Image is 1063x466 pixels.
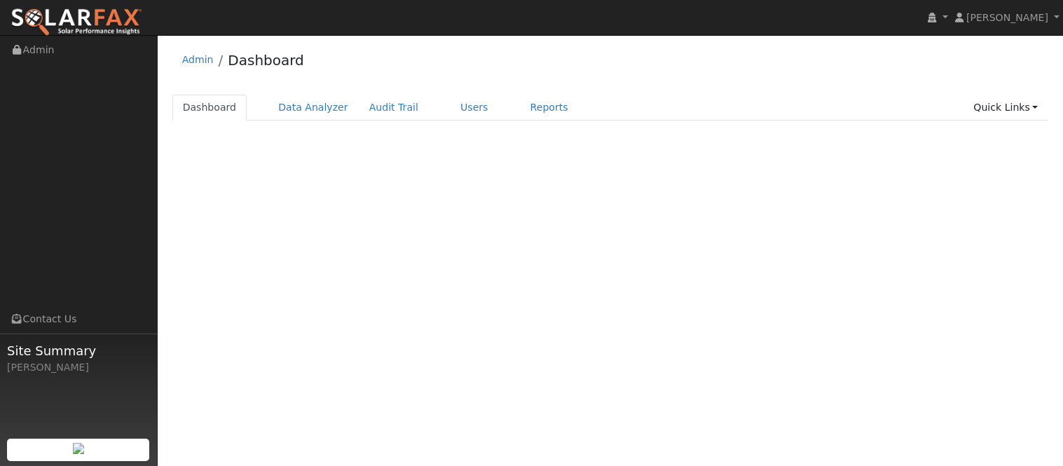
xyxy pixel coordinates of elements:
a: Reports [520,95,579,121]
span: Site Summary [7,341,150,360]
a: Users [450,95,499,121]
a: Audit Trail [359,95,429,121]
a: Data Analyzer [268,95,359,121]
img: SolarFax [11,8,142,37]
a: Admin [182,54,214,65]
img: retrieve [73,443,84,454]
a: Quick Links [963,95,1048,121]
a: Dashboard [228,52,304,69]
span: [PERSON_NAME] [966,12,1048,23]
a: Dashboard [172,95,247,121]
div: [PERSON_NAME] [7,360,150,375]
